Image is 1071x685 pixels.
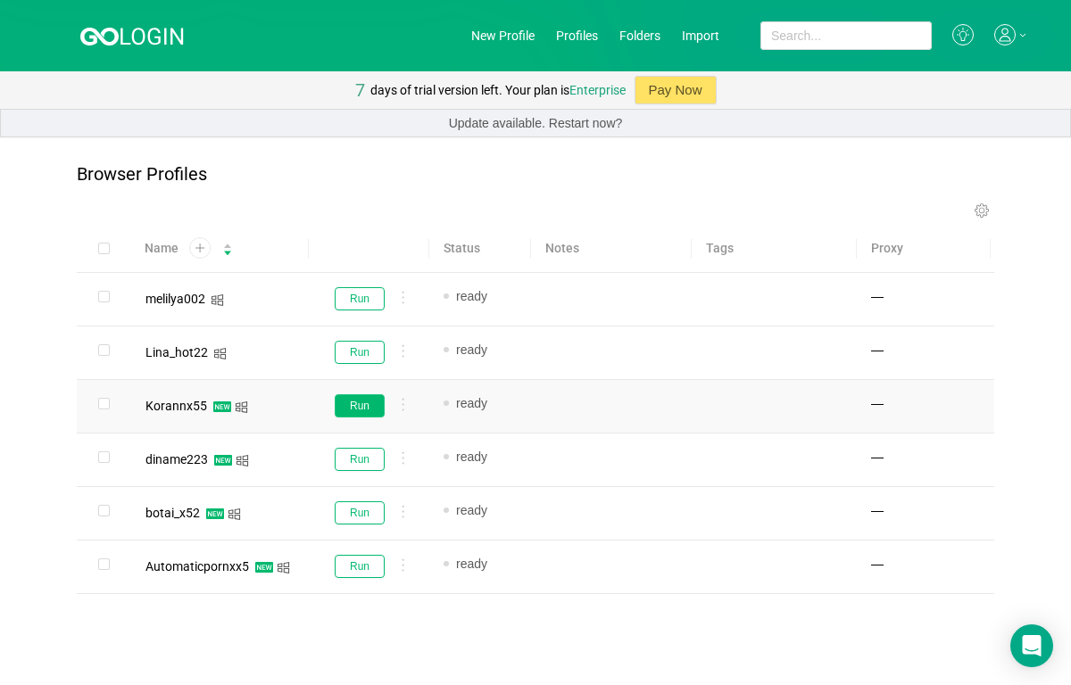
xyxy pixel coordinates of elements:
span: — [871,287,884,306]
span: — [871,501,884,520]
input: Search... [760,21,932,50]
i: icon: windows [213,347,227,360]
i: icon: caret-down [223,248,233,253]
div: botai_x52 [145,507,200,519]
a: Enterprise [569,83,626,97]
i: icon: windows [228,508,241,521]
div: days of trial version left. Your plan is [370,71,626,109]
span: ready [456,289,487,303]
div: Open Intercom Messenger [1010,624,1053,667]
span: ready [456,396,487,410]
i: icon: windows [277,561,290,574]
span: — [871,555,884,574]
div: 7 [355,71,365,109]
span: Automaticpornxx5 [145,559,249,574]
span: — [871,341,884,359]
span: — [871,394,884,413]
a: Profiles [556,29,598,43]
button: Run [335,555,385,578]
button: Run [335,448,385,471]
span: ready [456,503,487,517]
div: Lina_hot22 [145,346,208,359]
span: Name [145,239,178,258]
i: icon: windows [211,293,224,307]
i: icon: windows [236,454,249,467]
button: Run [335,394,385,417]
div: diname223 [145,453,208,466]
span: Notes [545,239,579,258]
a: New Profile [471,29,535,43]
div: Korannx55 [145,400,207,412]
div: melilya002 [145,293,205,305]
a: Folders [619,29,660,43]
button: Pay Now [635,76,717,104]
span: Status [444,239,480,258]
i: icon: caret-up [223,242,233,247]
span: Proxy [871,239,903,258]
div: Sort [222,241,233,253]
button: Run [335,341,385,364]
p: Browser Profiles [77,164,207,185]
span: — [871,448,884,466]
button: Run [335,501,385,524]
i: icon: windows [235,400,248,414]
span: ready [456,557,487,571]
button: Run [335,287,385,310]
span: Tags [706,239,734,258]
span: ready [456,342,487,357]
a: Import [682,29,719,43]
span: ready [456,450,487,464]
